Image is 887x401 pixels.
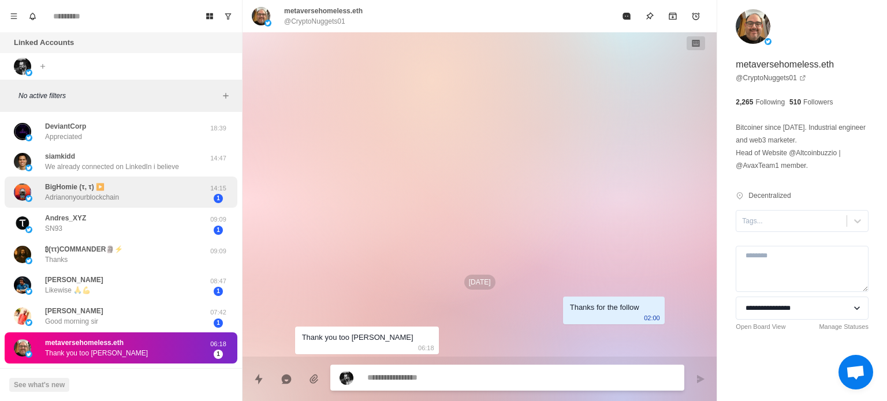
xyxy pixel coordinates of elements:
a: Manage Statuses [819,322,869,332]
p: Thanks [45,254,68,265]
img: picture [14,153,31,170]
img: picture [14,276,31,294]
button: Quick replies [247,368,270,391]
p: Decentralized [748,190,791,201]
p: 09:09 [204,246,233,256]
p: @CryptoNuggets01 [284,16,345,27]
button: Archive [661,5,684,28]
img: picture [25,257,32,264]
p: 14:15 [204,183,233,193]
img: picture [340,371,353,385]
button: See what's new [9,378,69,392]
p: SN93 [45,223,62,234]
a: @CryptoNuggets01 [736,73,806,83]
button: Send message [689,368,712,391]
img: picture [14,123,31,140]
p: 06:18 [204,339,233,349]
img: picture [14,215,31,232]
button: Add filters [219,89,233,103]
a: Open Board View [736,322,785,332]
p: Andres_XYZ [45,213,86,223]
p: Bitcoiner since [DATE]. Industrial engineer and web3 marketer. Head of Website @Altcoinbuzzio | @... [736,121,869,172]
p: 2,265 [736,97,753,107]
button: Pin [638,5,661,28]
img: picture [14,339,31,357]
img: picture [14,183,31,201]
img: picture [25,69,32,76]
img: picture [14,308,31,325]
img: picture [25,134,32,141]
img: picture [25,351,32,358]
p: metaversehomeless.eth [45,338,124,348]
img: picture [14,246,31,263]
p: Good morning sir [45,316,98,327]
p: [PERSON_NAME] [45,306,103,316]
img: picture [765,38,772,45]
p: siamkidd [45,151,75,162]
div: Thanks for the follow [570,301,639,314]
p: 18:39 [204,123,233,133]
button: Add reminder [684,5,707,28]
p: metaversehomeless.eth [284,6,363,16]
button: Reply with AI [275,368,298,391]
img: picture [736,9,770,44]
p: 09:09 [204,215,233,224]
p: metaversehomeless.eth [736,58,834,72]
img: picture [14,58,31,75]
p: Followers [803,97,833,107]
p: [DATE] [464,275,495,290]
p: BigHomie (τ, τ) ▶️ [45,182,105,192]
img: picture [25,226,32,233]
button: Show unread conversations [219,7,237,25]
p: We already connected on LinkedIn i believe [45,162,179,172]
img: picture [25,288,32,295]
div: Open chat [838,355,873,389]
div: Thank you too [PERSON_NAME] [302,331,413,344]
p: Adrianonyourblockchain [45,192,119,203]
p: Thank you too [PERSON_NAME] [45,348,148,358]
span: 1 [214,318,223,328]
span: 1 [214,287,223,296]
p: Following [755,97,785,107]
button: Board View [200,7,219,25]
img: picture [25,164,32,171]
p: No active filters [18,91,219,101]
p: ₿(ττ)COMMANDER🗿⚡️ [45,244,123,254]
p: 14:47 [204,153,233,163]
span: 1 [214,194,223,203]
span: 1 [214,226,223,235]
p: 510 [789,97,801,107]
button: Add media [303,368,326,391]
p: [PERSON_NAME] [45,275,103,285]
img: picture [252,7,270,25]
p: 02:00 [644,312,660,324]
img: picture [25,319,32,326]
span: 1 [214,350,223,359]
img: picture [264,20,271,27]
p: Likewise 🙏💪 [45,285,91,295]
p: DeviantCorp [45,121,86,132]
p: Appreciated [45,132,82,142]
button: Menu [5,7,23,25]
button: Mark as read [615,5,638,28]
p: 06:18 [418,342,434,354]
button: Notifications [23,7,42,25]
button: Add account [36,59,50,73]
p: 08:47 [204,276,233,286]
p: Linked Accounts [14,37,74,48]
img: picture [25,195,32,202]
p: 07:42 [204,308,233,317]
